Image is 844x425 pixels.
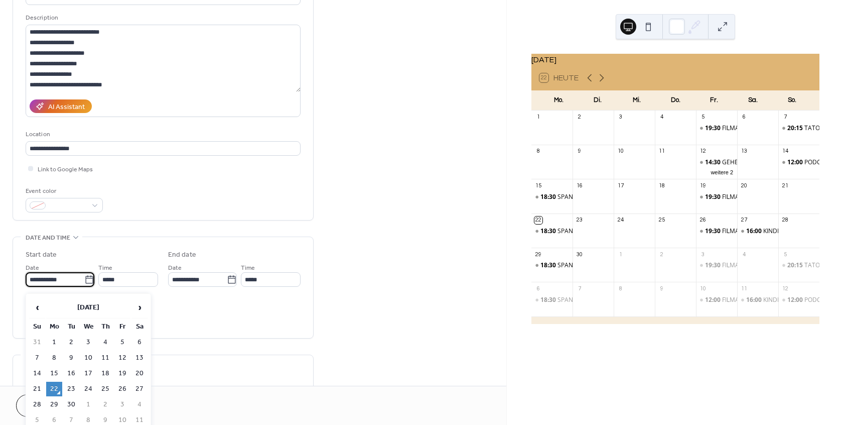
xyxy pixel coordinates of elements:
div: 11 [658,148,665,155]
div: 6 [740,114,748,121]
span: 19:30 [705,193,722,201]
button: Cancel [16,394,78,417]
div: SPANISCH A1 AB LEKTION 1 [557,296,636,304]
div: 1 [534,114,542,121]
span: Date and time [26,233,70,243]
span: 18:30 [540,261,557,270]
div: TATORT: GEMEINSAM SEHEN - GEMEINSAM ERMITTELN [778,261,819,270]
div: 3 [617,114,624,121]
div: 5 [699,114,707,121]
span: 18:30 [540,296,557,304]
div: Mo. [539,90,578,111]
div: TATORT: GEMEINSAM SEHEN - GEMEINSAM ERMITTELN [778,124,819,133]
td: 1 [46,335,62,350]
div: 16 [576,182,583,189]
td: 4 [131,397,148,412]
div: FILMABEND: ES IST NUR EINE PHASE, HASE [696,261,737,270]
th: Sa [131,320,148,334]
span: Date [26,263,39,273]
div: 17 [617,182,624,189]
span: Date [168,263,182,273]
div: FILMABEND: WENN DER HERBST NAHT [696,227,737,236]
span: 16:00 [746,227,763,236]
div: 4 [740,251,748,258]
div: Mi. [617,90,656,111]
td: 2 [63,335,79,350]
td: 21 [29,382,45,396]
span: 20:15 [787,261,804,270]
span: 19:30 [705,261,722,270]
span: Time [98,263,112,273]
div: SPANISCH A1 AB LEKTION 1 [531,193,573,201]
div: 18 [658,182,665,189]
div: Description [26,13,299,23]
div: SPANISCH A1 AB LEKTION 1 [557,261,636,270]
div: SPANISCH A1 AB LEKTION 1 [531,261,573,270]
div: 20 [740,182,748,189]
span: ‹ [30,297,45,317]
div: End date [168,250,196,260]
div: SPANISCH A1 AB LEKTION 1 [557,227,636,236]
div: 23 [576,217,583,224]
div: 12 [781,285,789,292]
div: Event color [26,186,101,196]
th: Tu [63,320,79,334]
td: 12 [114,351,130,365]
div: 11 [740,285,748,292]
span: 12:00 [787,296,804,304]
td: 27 [131,382,148,396]
td: 1 [80,397,96,412]
td: 18 [97,366,113,381]
td: 3 [80,335,96,350]
div: 14 [781,148,789,155]
div: 10 [699,285,707,292]
td: 2 [97,397,113,412]
div: FILMABEND: DIE SCHÖNSTE ZEIT UNSERES LEBENS [696,124,737,133]
td: 17 [80,366,96,381]
div: 27 [740,217,748,224]
div: 3 [699,251,707,258]
div: Di. [579,90,617,111]
div: So. [773,90,811,111]
div: 7 [576,285,583,292]
td: 22 [46,382,62,396]
div: FILMABEND: WILDE MAUS [722,193,796,201]
div: 4 [658,114,665,121]
th: We [80,320,96,334]
div: 9 [658,285,665,292]
div: 26 [699,217,707,224]
div: 6 [534,285,542,292]
div: Start date [26,250,57,260]
div: KINDERKINO [737,227,778,236]
div: 1 [617,251,624,258]
td: 31 [29,335,45,350]
div: PODCAST LIVE [778,296,819,304]
span: › [132,297,147,317]
div: 19 [699,182,707,189]
td: 19 [114,366,130,381]
div: [DATE] [531,54,819,66]
td: 7 [29,351,45,365]
td: 23 [63,382,79,396]
div: KINDERKINO [763,227,798,236]
div: PODCAST LIVE [778,158,819,167]
div: 21 [781,182,789,189]
td: 29 [46,397,62,412]
div: FILMABEND: WILDE MAUS [696,193,737,201]
td: 11 [97,351,113,365]
td: 20 [131,366,148,381]
div: 15 [534,182,542,189]
span: Time [241,263,255,273]
div: GEHEISCHNISTAG: PAULETTE- EIN NEUER DEALER IST IN DER STADT [696,158,737,167]
span: 18:30 [540,227,557,236]
th: Th [97,320,113,334]
span: 14:30 [705,158,722,167]
div: Fr. [695,90,734,111]
span: 12:00 [705,296,722,304]
div: Sa. [734,90,772,111]
span: 20:15 [787,124,804,133]
div: 28 [781,217,789,224]
div: 24 [617,217,624,224]
span: Link to Google Maps [38,164,93,175]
